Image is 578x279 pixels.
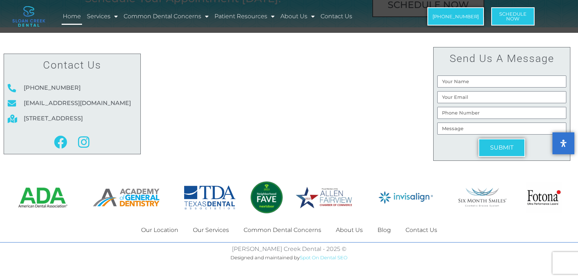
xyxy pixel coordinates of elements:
button: Open Accessibility Panel [552,132,574,154]
a: Home [62,8,82,25]
a: [PHONE_NUMBER] [8,82,137,94]
img: Sloan Creek Dental Nextdoor Fave 2023 [249,181,283,214]
a: Patient Resources [213,8,276,25]
img: Texas Dental Association [184,186,236,209]
a: About Us [329,222,370,239]
input: Your Email [437,91,566,103]
a: Services [86,8,119,25]
a: Contact Us [398,222,445,239]
form: Send us a message [437,75,566,160]
nav: Menu [62,8,397,25]
a: About Us [279,8,316,25]
iframe: Sloan Creek Dental [148,39,426,168]
nav: Menu [85,222,493,239]
a: Our Location [134,222,186,239]
h3: Contact Us [8,58,137,72]
h3: Send Us A Message [437,51,566,66]
a: Our Services [186,222,236,239]
span: SUBMIT [490,145,513,151]
a: ScheduleNow [491,7,535,26]
span: [PHONE_NUMBER] [22,82,81,94]
a: Contact Us [319,8,353,25]
span: [STREET_ADDRESS] [22,113,83,124]
input: Message [437,123,566,135]
a: Spot On Dental SEO [300,255,348,260]
a: Common Dental Concerns [123,8,210,25]
img: Fotona Laser Dentistry [526,182,562,213]
button: SUBMIT [478,139,525,157]
p: Designed and maintained by [85,252,493,263]
span: [PHONE_NUMBER] [432,14,479,19]
input: Your Name [437,75,566,88]
input: Only numbers and phone characters (#, -, *, etc) are accepted. [437,107,566,119]
span: Schedule Now [499,12,527,21]
img: Member of Six Month Smiles [458,188,507,207]
span: [EMAIL_ADDRESS][DOMAIN_NAME] [22,97,131,109]
img: Member of Allen Fairview Chamber of Commerce [296,187,352,209]
img: American Dental Association [18,186,69,209]
img: academy of general dentistry [93,189,159,207]
a: [PERSON_NAME] Creek Dental - 2025 © [232,245,346,252]
a: [EMAIL_ADDRESS][DOMAIN_NAME] [8,97,137,109]
a: Common Dental Concerns [236,222,329,239]
img: Invisalign Logo [379,191,433,204]
a: [PHONE_NUMBER] [427,7,484,26]
img: logo [12,6,45,27]
a: Blog [370,222,398,239]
